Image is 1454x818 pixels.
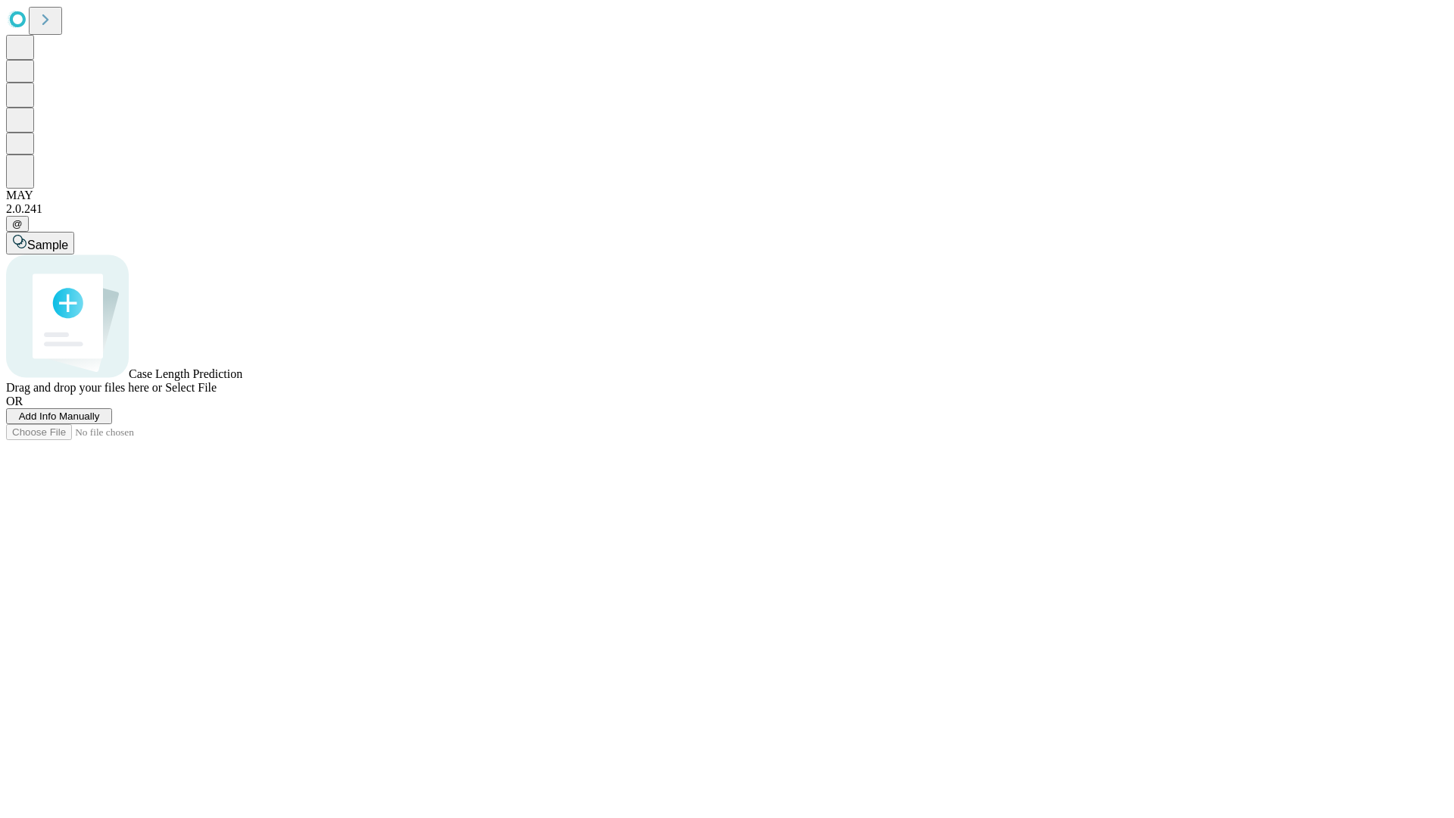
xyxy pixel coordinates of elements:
span: @ [12,218,23,229]
div: MAY [6,189,1448,202]
button: Add Info Manually [6,408,112,424]
span: OR [6,395,23,407]
span: Sample [27,239,68,251]
button: @ [6,216,29,232]
span: Drag and drop your files here or [6,381,162,394]
span: Add Info Manually [19,411,100,422]
span: Case Length Prediction [129,367,242,380]
div: 2.0.241 [6,202,1448,216]
button: Sample [6,232,74,254]
span: Select File [165,381,217,394]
